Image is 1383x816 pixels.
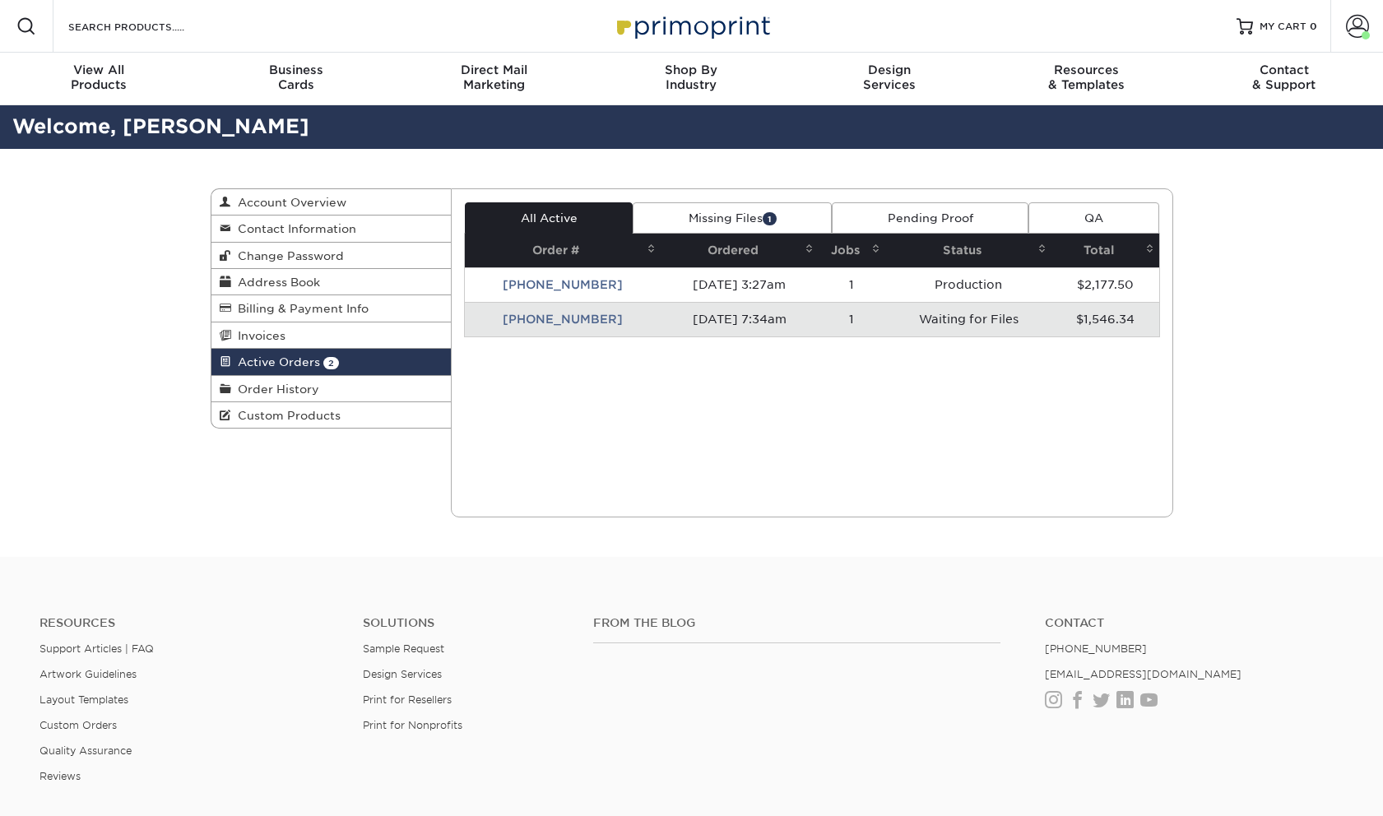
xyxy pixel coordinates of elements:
a: DesignServices [791,53,988,105]
span: Change Password [231,249,344,262]
div: Marketing [395,63,592,92]
a: Direct MailMarketing [395,53,592,105]
a: Invoices [211,322,452,349]
td: Production [885,267,1051,302]
a: [PHONE_NUMBER] [1045,642,1147,655]
a: Pending Proof [832,202,1028,234]
span: Address Book [231,276,320,289]
a: Artwork Guidelines [39,668,137,680]
span: Billing & Payment Info [231,302,369,315]
a: Quality Assurance [39,744,132,757]
span: Contact [1186,63,1383,77]
a: Reviews [39,770,81,782]
span: Business [197,63,395,77]
a: Layout Templates [39,693,128,706]
span: Resources [988,63,1186,77]
input: SEARCH PRODUCTS..... [67,16,227,36]
a: Billing & Payment Info [211,295,452,322]
div: & Templates [988,63,1186,92]
a: Custom Orders [39,719,117,731]
span: 2 [323,357,339,369]
img: Primoprint [610,8,774,44]
a: Print for Resellers [363,693,452,706]
div: Industry [592,63,790,92]
h4: Resources [39,616,338,630]
td: $1,546.34 [1051,302,1158,336]
span: Design [791,63,988,77]
a: Active Orders 2 [211,349,452,375]
h4: Solutions [363,616,569,630]
td: [DATE] 7:34am [661,302,819,336]
div: Services [791,63,988,92]
td: [PHONE_NUMBER] [465,267,661,302]
th: Status [885,234,1051,267]
a: Contact [1045,616,1344,630]
a: Missing Files1 [633,202,832,234]
a: BusinessCards [197,53,395,105]
span: Custom Products [231,409,341,422]
th: Jobs [819,234,886,267]
a: Resources& Templates [988,53,1186,105]
a: Order History [211,376,452,402]
span: Direct Mail [395,63,592,77]
span: Shop By [592,63,790,77]
span: MY CART [1260,20,1306,34]
span: Order History [231,382,319,396]
td: [PHONE_NUMBER] [465,302,661,336]
a: Contact& Support [1186,53,1383,105]
td: 1 [819,267,886,302]
td: Waiting for Files [885,302,1051,336]
a: Design Services [363,668,442,680]
th: Ordered [661,234,819,267]
span: 0 [1310,21,1317,32]
span: Account Overview [231,196,346,209]
td: [DATE] 3:27am [661,267,819,302]
div: Cards [197,63,395,92]
a: Print for Nonprofits [363,719,462,731]
h4: From the Blog [593,616,1001,630]
span: Active Orders [231,355,320,369]
a: Sample Request [363,642,444,655]
a: Contact Information [211,216,452,242]
a: [EMAIL_ADDRESS][DOMAIN_NAME] [1045,668,1241,680]
span: 1 [763,212,777,225]
th: Total [1051,234,1158,267]
a: Support Articles | FAQ [39,642,154,655]
a: QA [1028,202,1158,234]
td: 1 [819,302,886,336]
span: Contact Information [231,222,356,235]
div: & Support [1186,63,1383,92]
a: Change Password [211,243,452,269]
a: Account Overview [211,189,452,216]
th: Order # [465,234,661,267]
td: $2,177.50 [1051,267,1158,302]
a: Address Book [211,269,452,295]
a: Custom Products [211,402,452,428]
a: Shop ByIndustry [592,53,790,105]
a: All Active [465,202,633,234]
span: Invoices [231,329,285,342]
